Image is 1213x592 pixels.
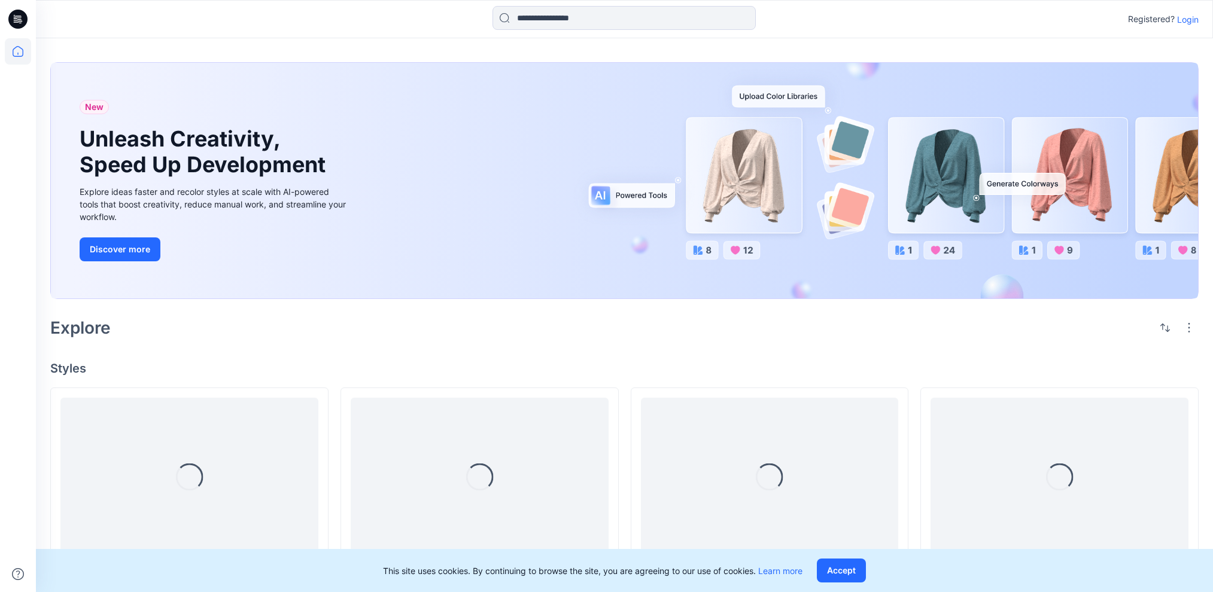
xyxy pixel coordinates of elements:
[80,237,349,261] a: Discover more
[758,566,802,576] a: Learn more
[817,559,866,582] button: Accept
[80,126,331,178] h1: Unleash Creativity, Speed Up Development
[80,237,160,261] button: Discover more
[1177,13,1199,26] p: Login
[50,361,1199,376] h4: Styles
[80,185,349,223] div: Explore ideas faster and recolor styles at scale with AI-powered tools that boost creativity, red...
[1128,12,1175,26] p: Registered?
[85,100,104,114] span: New
[50,318,111,337] h2: Explore
[383,564,802,577] p: This site uses cookies. By continuing to browse the site, you are agreeing to our use of cookies.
